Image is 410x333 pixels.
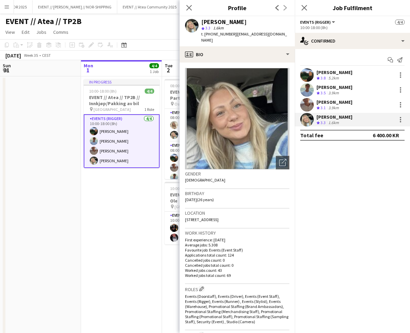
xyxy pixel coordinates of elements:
[205,25,210,30] span: 3.3
[144,107,154,112] span: 1 Role
[185,217,219,222] span: [STREET_ADDRESS]
[3,63,11,69] span: Sun
[165,109,241,142] app-card-role: Events (Rigger)2/208:00-21:00 (13h)[PERSON_NAME][PERSON_NAME]
[327,75,340,81] div: 5.2km
[170,186,198,191] span: 10:00-17:00 (7h)
[89,89,117,94] span: 10:00-18:00 (8h)
[165,142,241,194] app-card-role: Events (Rigger)4/408:00-22:00 (14h)[PERSON_NAME][PERSON_NAME][PERSON_NAME]
[201,31,287,43] span: | [EMAIL_ADDRESS][DOMAIN_NAME]
[295,3,410,12] h3: Job Fulfilment
[175,204,212,209] span: [GEOGRAPHIC_DATA]
[185,237,289,242] p: First experience: [DATE]
[117,0,182,14] button: EVENT // Atea Community 2025
[5,52,21,59] div: [DATE]
[34,28,49,37] a: Jobs
[170,83,200,88] span: 08:00-22:00 (14h)
[185,294,288,324] span: Events (Doorstaff), Events (Driver), Events (Event Staff), Events (Rigger), Events (Runner) , Eve...
[316,114,352,120] div: [PERSON_NAME]
[180,3,295,12] h3: Profile
[300,20,331,25] span: Events (Rigger)
[180,46,295,63] div: Bio
[165,63,172,69] span: Tue
[22,53,39,58] span: Week 35
[94,107,131,112] span: [GEOGRAPHIC_DATA]
[150,69,159,74] div: 1 Job
[165,192,241,204] h3: EVENT // TP2B // Kjøring for Ole
[201,31,237,37] span: t. [PHONE_NUMBER]
[201,19,247,25] div: [PERSON_NAME]
[185,171,289,177] h3: Gender
[50,28,71,37] a: Comms
[185,273,289,278] p: Worked jobs total count: 69
[84,114,160,168] app-card-role: Events (Rigger)4/410:00-18:00 (8h)[PERSON_NAME][PERSON_NAME][PERSON_NAME][PERSON_NAME]
[149,63,159,68] span: 4/4
[164,66,172,74] span: 2
[165,182,241,244] app-job-card: 10:00-17:00 (7h)2/2EVENT // TP2B // Kjøring for Ole [GEOGRAPHIC_DATA]1 RoleEvents (Driver)2/210:0...
[300,20,336,25] button: Events (Rigger)
[53,29,68,35] span: Comms
[321,105,326,110] span: 3.1
[321,75,326,80] span: 3.8
[316,69,352,75] div: [PERSON_NAME]
[185,190,289,196] h3: Birthday
[84,79,160,168] app-job-card: In progress10:00-18:00 (8h)4/4EVENT // Atea // TP2B // Innkjøp/Pakking av bil [GEOGRAPHIC_DATA]1 ...
[185,242,289,247] p: Average jobs: 5.308
[165,79,241,179] app-job-card: 08:00-22:00 (14h)6/6EVENT // Atea // TP2B // Partnere // Opprigg Oslofjord2 RolesEvents (Rigger)2...
[185,197,214,202] span: [DATE] (26 years)
[300,25,405,30] div: 10:00-18:00 (8h)
[327,120,340,126] div: 1.6km
[185,268,289,273] p: Worked jobs count: 43
[185,263,289,268] p: Cancelled jobs total count: 0
[327,90,340,96] div: 3.9km
[185,258,289,263] p: Cancelled jobs count: 0
[185,210,289,216] h3: Location
[316,84,352,90] div: [PERSON_NAME]
[33,0,117,14] button: EVENT // [PERSON_NAME] // NOR-SHIPPING
[83,66,93,74] span: 1
[185,68,289,169] img: Crew avatar or photo
[84,63,93,69] span: Mon
[300,132,323,139] div: Total fee
[84,94,160,106] h3: EVENT // Atea // TP2B // Innkjøp/Pakking av bil
[276,156,289,169] div: Open photos pop-in
[5,16,82,26] h1: EVENT // Atea // TP2B
[145,89,154,94] span: 4/4
[395,20,405,25] span: 4/4
[316,99,352,105] div: [PERSON_NAME]
[19,28,32,37] a: Edit
[327,105,340,111] div: 3.9km
[84,79,160,85] div: In progress
[165,212,241,244] app-card-role: Events (Driver)2/210:00-17:00 (7h)[PERSON_NAME]Birk Eeg
[175,101,190,106] span: Oslofjord
[165,89,241,101] h3: EVENT // Atea // TP2B // Partnere // Opprigg
[3,28,18,37] a: View
[185,253,289,258] p: Applications total count: 124
[36,29,46,35] span: Jobs
[42,53,51,58] div: CEST
[185,177,225,183] span: [DEMOGRAPHIC_DATA]
[185,230,289,236] h3: Work history
[373,132,399,139] div: 6 400.00 KR
[2,66,11,74] span: 31
[185,247,289,253] p: Favourite job: Events (Event Staff)
[321,90,326,95] span: 3.5
[22,29,29,35] span: Edit
[212,25,225,30] span: 1.6km
[185,285,289,292] h3: Roles
[295,33,410,49] div: Confirmed
[5,29,15,35] span: View
[321,120,326,125] span: 3.3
